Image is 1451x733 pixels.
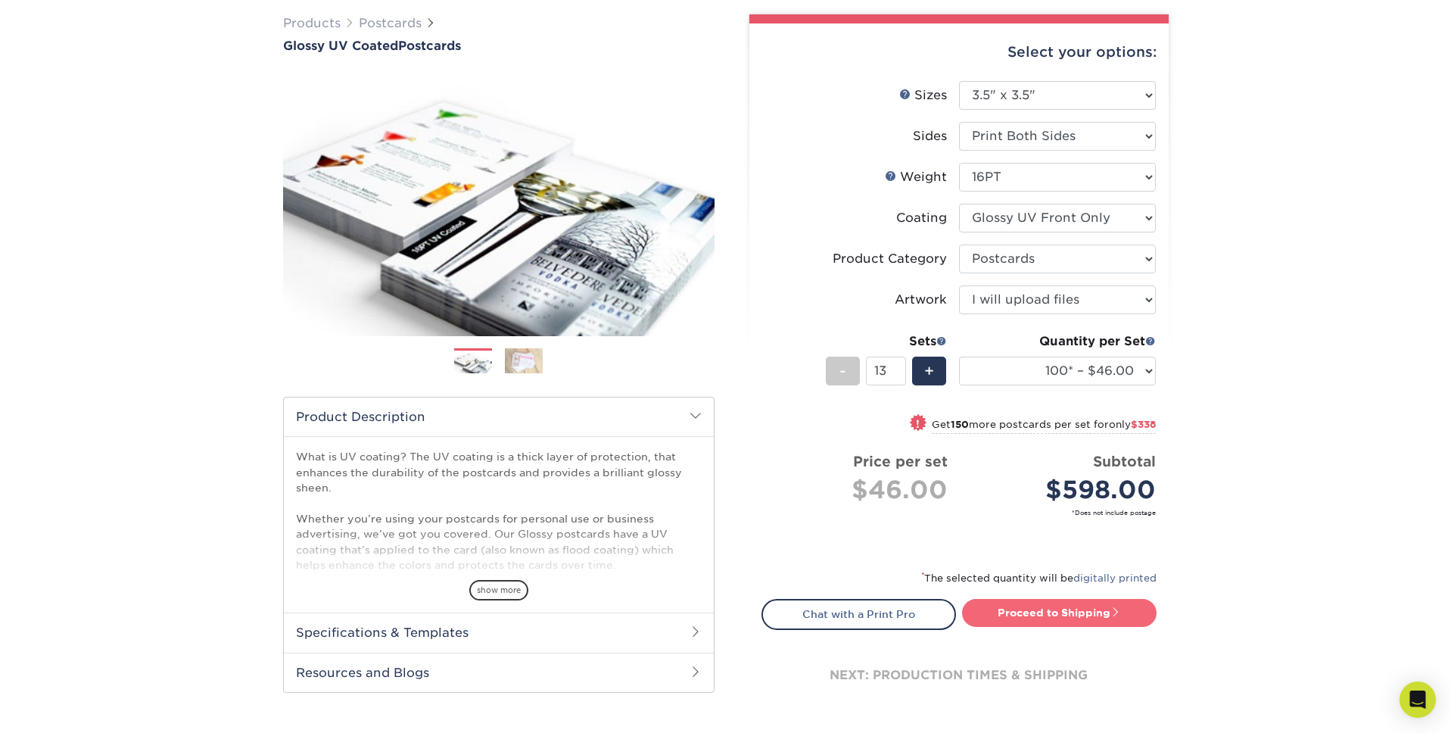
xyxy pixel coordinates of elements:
div: Coating [896,209,947,227]
div: $598.00 [970,472,1156,508]
div: Product Category [833,250,947,268]
a: Glossy UV CoatedPostcards [283,39,715,53]
div: Open Intercom Messenger [1400,682,1436,718]
small: *Does not include postage [774,508,1156,517]
span: + [924,360,934,382]
strong: Subtotal [1093,453,1156,469]
h1: Postcards [283,39,715,53]
img: Postcards 01 [454,349,492,376]
h2: Specifications & Templates [284,613,714,652]
small: The selected quantity will be [921,572,1157,584]
img: Glossy UV Coated 01 [283,55,715,353]
div: next: production times & shipping [761,630,1157,721]
div: Weight [885,168,947,186]
div: Sides [913,127,947,145]
small: Get more postcards per set for [932,419,1156,434]
span: Glossy UV Coated [283,39,398,53]
strong: Price per set [853,453,948,469]
a: digitally printed [1073,572,1157,584]
strong: 150 [951,419,969,430]
div: Quantity per Set [959,332,1156,351]
div: $46.00 [774,472,948,508]
div: Sizes [899,86,947,104]
span: ! [916,416,920,432]
h2: Resources and Blogs [284,653,714,692]
a: Postcards [359,16,422,30]
span: $338 [1131,419,1156,430]
span: only [1109,419,1156,430]
span: - [839,360,846,382]
div: Sets [826,332,947,351]
a: Products [283,16,341,30]
h2: Product Description [284,398,714,436]
a: Proceed to Shipping [962,599,1157,626]
div: Artwork [895,291,947,309]
span: show more [469,580,528,600]
img: Postcards 02 [505,348,543,374]
a: Chat with a Print Pro [761,599,956,629]
p: What is UV coating? The UV coating is a thick layer of protection, that enhances the durability o... [296,449,702,681]
div: Select your options: [761,23,1157,81]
